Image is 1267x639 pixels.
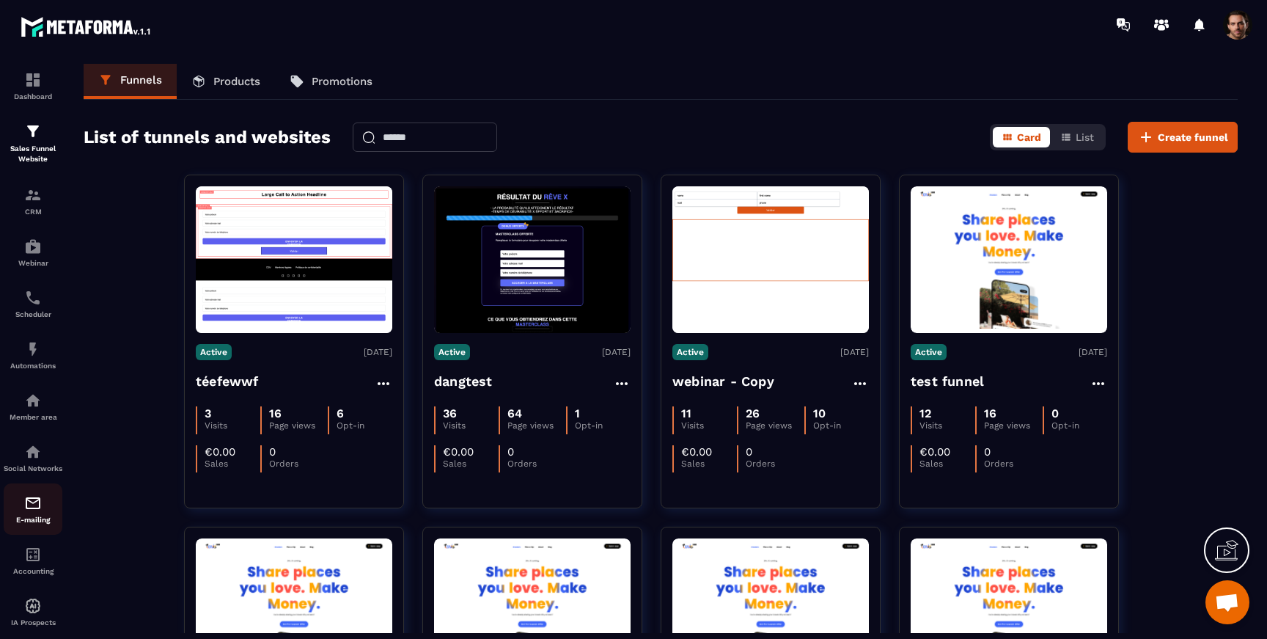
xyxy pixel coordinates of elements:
[205,420,260,431] p: Visits
[746,445,752,459] p: 0
[1128,122,1238,153] button: Create funnel
[24,597,42,615] img: automations
[813,406,826,420] p: 10
[4,60,62,112] a: formationformationDashboard
[269,420,327,431] p: Page views
[984,459,1040,469] p: Orders
[911,371,984,392] h4: test funnel
[4,310,62,318] p: Scheduler
[4,618,62,627] p: IA Prospects
[672,186,869,333] img: image
[575,406,580,420] p: 1
[205,459,260,469] p: Sales
[919,420,975,431] p: Visits
[746,420,804,431] p: Page views
[443,420,499,431] p: Visits
[213,75,260,88] p: Products
[672,344,708,360] p: Active
[1051,127,1103,147] button: List
[1017,131,1041,143] span: Card
[24,71,42,89] img: formation
[364,347,392,357] p: [DATE]
[911,344,947,360] p: Active
[120,73,162,87] p: Funnels
[4,144,62,164] p: Sales Funnel Website
[507,445,514,459] p: 0
[4,278,62,329] a: schedulerschedulerScheduler
[269,459,325,469] p: Orders
[4,259,62,267] p: Webinar
[4,329,62,381] a: automationsautomationsAutomations
[337,420,392,431] p: Opt-in
[24,443,42,461] img: social-network
[434,371,493,392] h4: dangtest
[84,123,331,152] h2: List of tunnels and websites
[984,445,991,459] p: 0
[4,175,62,227] a: formationformationCRM
[275,64,387,99] a: Promotions
[4,567,62,575] p: Accounting
[24,340,42,358] img: automations
[602,347,631,357] p: [DATE]
[24,289,42,307] img: scheduler
[4,413,62,421] p: Member area
[1079,347,1107,357] p: [DATE]
[24,392,42,409] img: automations
[24,238,42,255] img: automations
[672,371,774,392] h4: webinar - Copy
[177,64,275,99] a: Products
[1076,131,1094,143] span: List
[681,420,737,431] p: Visits
[4,227,62,278] a: automationsautomationsWebinar
[443,406,457,420] p: 36
[681,406,691,420] p: 11
[575,420,631,431] p: Opt-in
[434,344,470,360] p: Active
[4,464,62,472] p: Social Networks
[840,347,869,357] p: [DATE]
[984,420,1042,431] p: Page views
[205,406,211,420] p: 3
[21,13,153,40] img: logo
[84,64,177,99] a: Funnels
[746,406,760,420] p: 26
[4,208,62,216] p: CRM
[911,191,1107,329] img: image
[4,516,62,524] p: E-mailing
[993,127,1050,147] button: Card
[4,535,62,586] a: accountantaccountantAccounting
[681,459,737,469] p: Sales
[746,459,801,469] p: Orders
[337,406,344,420] p: 6
[205,445,235,459] p: €0.00
[919,445,950,459] p: €0.00
[24,123,42,140] img: formation
[919,406,931,420] p: 12
[1051,420,1107,431] p: Opt-in
[443,459,499,469] p: Sales
[1205,580,1249,624] div: Open chat
[984,406,996,420] p: 16
[507,420,565,431] p: Page views
[434,186,631,333] img: image
[312,75,372,88] p: Promotions
[1158,130,1228,145] span: Create funnel
[443,445,474,459] p: €0.00
[4,92,62,101] p: Dashboard
[4,483,62,535] a: emailemailE-mailing
[4,112,62,175] a: formationformationSales Funnel Website
[507,459,563,469] p: Orders
[196,186,392,333] img: image
[24,186,42,204] img: formation
[813,420,869,431] p: Opt-in
[1051,406,1059,420] p: 0
[269,406,282,420] p: 16
[24,546,42,563] img: accountant
[4,362,62,370] p: Automations
[196,371,259,392] h4: téefewwf
[507,406,522,420] p: 64
[4,432,62,483] a: social-networksocial-networkSocial Networks
[4,381,62,432] a: automationsautomationsMember area
[919,459,975,469] p: Sales
[24,494,42,512] img: email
